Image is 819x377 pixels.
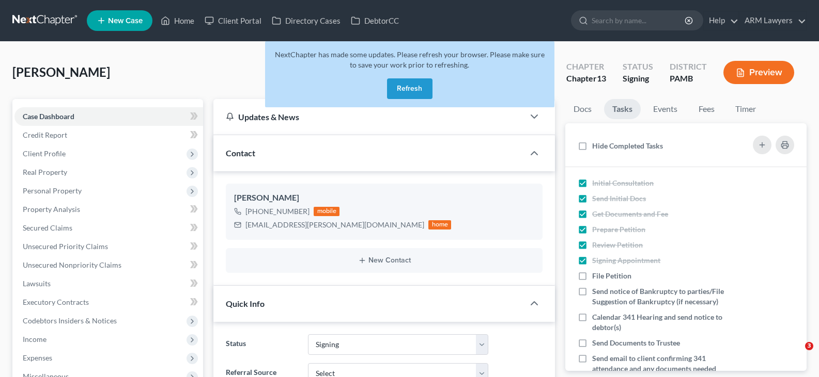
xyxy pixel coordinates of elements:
a: Credit Report [14,126,203,144]
a: Help [704,11,738,30]
span: Send Initial Docs [592,194,646,203]
span: Expenses [23,353,52,362]
a: ARM Lawyers [739,11,806,30]
span: Review Petition [592,240,643,249]
button: Refresh [387,78,432,99]
a: Client Portal [199,11,267,30]
span: Unsecured Priority Claims [23,242,108,251]
span: Lawsuits [23,279,51,288]
span: Send notice of Bankruptcy to parties/File Suggestion of Bankruptcy (if necessary) [592,287,724,306]
div: home [428,220,451,230]
span: Client Profile [23,149,66,158]
a: Tasks [604,99,641,119]
span: New Case [108,17,143,25]
span: 3 [805,342,813,350]
a: Lawsuits [14,274,203,293]
span: Executory Contracts [23,298,89,306]
span: Get Documents and Fee [592,209,668,218]
span: [PERSON_NAME] [12,64,110,79]
div: Chapter [566,73,606,85]
span: 13 [597,73,606,83]
span: Real Property [23,168,67,176]
a: Case Dashboard [14,107,203,126]
a: Home [156,11,199,30]
span: Property Analysis [23,205,80,214]
input: Search by name... [592,11,686,30]
span: Case Dashboard [23,112,74,121]
span: Signing Appointment [592,256,660,265]
span: File Petition [592,271,631,280]
span: Personal Property [23,186,82,195]
iframe: Intercom live chat [784,342,809,367]
div: PAMB [670,73,707,85]
div: Signing [623,73,653,85]
span: Prepare Petition [592,225,645,234]
span: Quick Info [226,299,265,308]
a: DebtorCC [346,11,404,30]
label: Status [221,334,302,355]
span: Secured Claims [23,223,72,232]
a: Unsecured Nonpriority Claims [14,256,203,274]
a: Events [645,99,686,119]
div: [PERSON_NAME] [234,192,534,204]
div: mobile [314,207,339,216]
a: Executory Contracts [14,293,203,312]
span: Send Documents to Trustee [592,338,680,347]
div: Status [623,61,653,73]
div: [EMAIL_ADDRESS][PERSON_NAME][DOMAIN_NAME] [245,220,424,230]
span: Codebtors Insiders & Notices [23,316,117,325]
a: Unsecured Priority Claims [14,237,203,256]
a: Fees [690,99,723,119]
span: Unsecured Nonpriority Claims [23,260,121,269]
div: [PHONE_NUMBER] [245,206,310,217]
span: Initial Consultation [592,178,654,187]
a: Timer [727,99,764,119]
span: NextChapter has made some updates. Please refresh your browser. Please make sure to save your wor... [275,50,545,69]
span: Calendar 341 Hearing and send notice to debtor(s) [592,313,722,332]
a: Secured Claims [14,219,203,237]
span: Contact [226,148,255,158]
a: Directory Cases [267,11,346,30]
span: Hide Completed Tasks [592,141,663,150]
div: Chapter [566,61,606,73]
button: Preview [723,61,794,84]
a: Docs [565,99,600,119]
span: Credit Report [23,130,67,139]
div: Updates & News [226,111,512,122]
button: New Contact [234,256,534,265]
div: District [670,61,707,73]
a: Property Analysis [14,200,203,219]
span: Income [23,335,47,343]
